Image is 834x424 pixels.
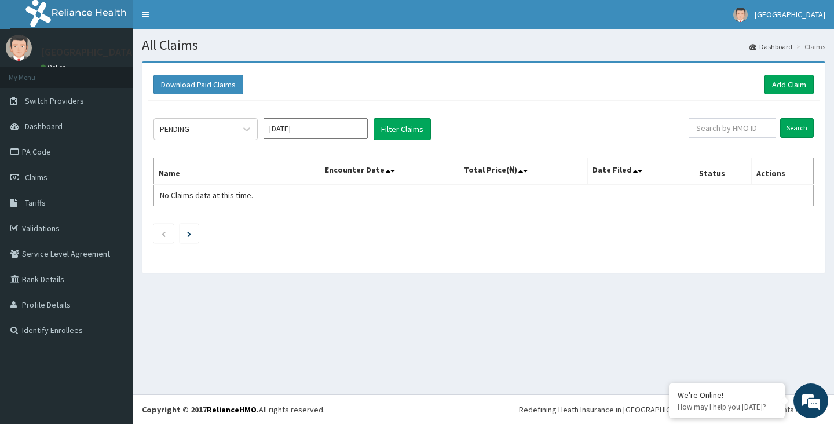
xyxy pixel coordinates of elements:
[41,47,136,57] p: [GEOGRAPHIC_DATA]
[67,134,160,251] span: We're online!
[751,158,813,185] th: Actions
[755,9,825,20] span: [GEOGRAPHIC_DATA]
[21,58,47,87] img: d_794563401_company_1708531726252_794563401
[765,75,814,94] a: Add Claim
[160,123,189,135] div: PENDING
[519,404,825,415] div: Redefining Heath Insurance in [GEOGRAPHIC_DATA] using Telemedicine and Data Science!
[733,8,748,22] img: User Image
[587,158,694,185] th: Date Filed
[749,42,792,52] a: Dashboard
[678,390,776,400] div: We're Online!
[190,6,218,34] div: Minimize live chat window
[780,118,814,138] input: Search
[25,96,84,106] span: Switch Providers
[153,75,243,94] button: Download Paid Claims
[161,228,166,239] a: Previous page
[25,121,63,131] span: Dashboard
[187,228,191,239] a: Next page
[25,172,47,182] span: Claims
[142,404,259,415] strong: Copyright © 2017 .
[264,118,368,139] input: Select Month and Year
[142,38,825,53] h1: All Claims
[160,190,253,200] span: No Claims data at this time.
[6,293,221,333] textarea: Type your message and hit 'Enter'
[154,158,320,185] th: Name
[374,118,431,140] button: Filter Claims
[41,63,68,71] a: Online
[678,402,776,412] p: How may I help you today?
[320,158,459,185] th: Encounter Date
[793,42,825,52] li: Claims
[459,158,587,185] th: Total Price(₦)
[6,35,32,61] img: User Image
[694,158,751,185] th: Status
[25,198,46,208] span: Tariffs
[133,394,834,424] footer: All rights reserved.
[60,65,195,80] div: Chat with us now
[207,404,257,415] a: RelianceHMO
[689,118,776,138] input: Search by HMO ID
